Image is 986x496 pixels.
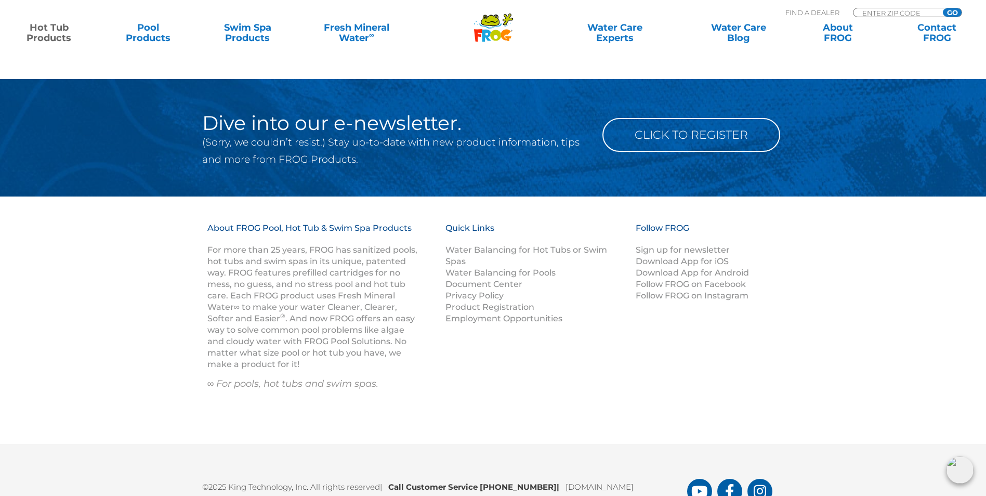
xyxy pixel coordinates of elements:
[445,314,562,323] a: Employment Opportunities
[946,456,974,484] img: openIcon
[445,279,522,289] a: Document Center
[700,22,777,43] a: Water CareBlog
[10,22,88,43] a: Hot TubProducts
[785,8,839,17] p: Find A Dealer
[445,302,534,312] a: Product Registration
[202,475,687,493] p: ©2025 King Technology, Inc. All rights reserved
[202,134,587,168] p: (Sorry, we couldn’t resist.) Stay up-to-date with new product information, tips and more from FRO...
[799,22,876,43] a: AboutFROG
[445,291,504,301] a: Privacy Policy
[110,22,187,43] a: PoolProducts
[388,482,566,492] b: Call Customer Service [PHONE_NUMBER]
[445,245,607,266] a: Water Balancing for Hot Tubs or Swim Spas
[280,312,285,320] sup: ®
[898,22,976,43] a: ContactFROG
[861,8,931,17] input: Zip Code Form
[445,268,556,278] a: Water Balancing for Pools
[308,22,405,43] a: Fresh MineralWater∞
[207,223,419,244] h3: About FROG Pool, Hot Tub & Swim Spa Products
[636,268,749,278] a: Download App for Android
[636,256,729,266] a: Download App for iOS
[445,223,623,244] h3: Quick Links
[553,22,678,43] a: Water CareExperts
[636,245,730,255] a: Sign up for newsletter
[636,223,766,244] h3: Follow FROG
[209,22,286,43] a: Swim SpaProducts
[369,31,374,39] sup: ∞
[207,244,419,370] p: For more than 25 years, FROG has sanitized pools, hot tubs and swim spas in its unique, patented ...
[602,118,780,152] a: Click to Register
[207,378,379,389] em: ∞ For pools, hot tubs and swim spas.
[566,482,634,492] a: [DOMAIN_NAME]
[202,113,587,134] h2: Dive into our e-newsletter.
[636,291,748,301] a: Follow FROG on Instagram
[636,279,746,289] a: Follow FROG on Facebook
[943,8,962,17] input: GO
[557,482,559,492] span: |
[380,482,382,492] span: |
